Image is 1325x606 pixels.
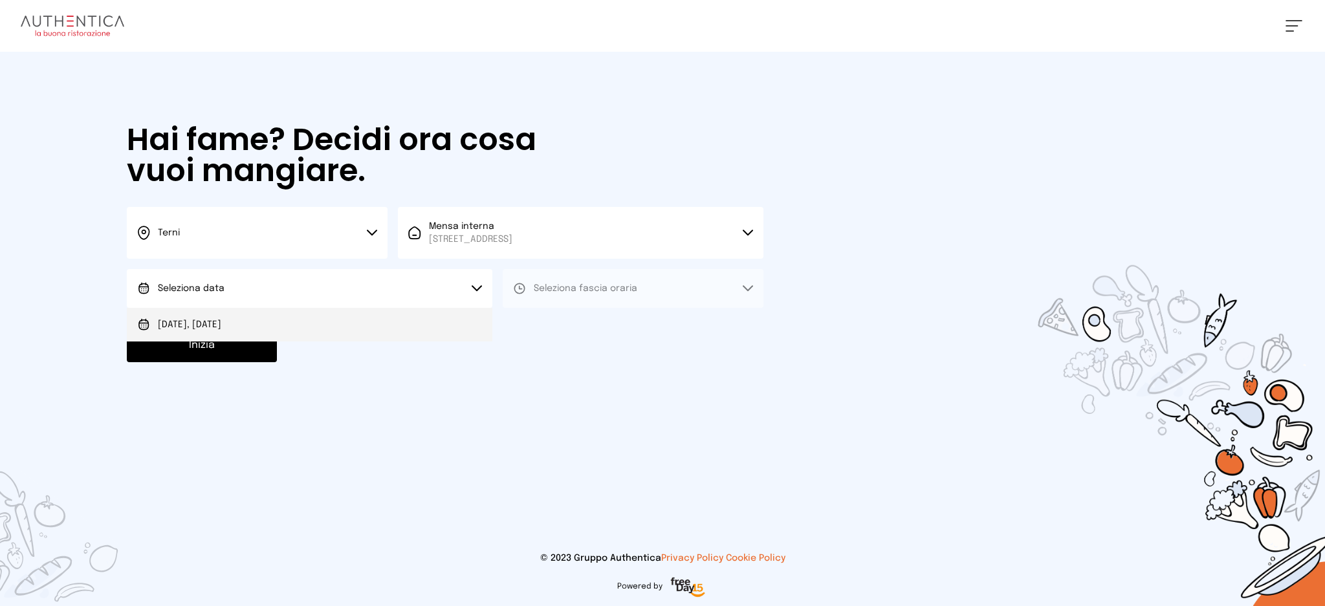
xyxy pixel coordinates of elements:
a: Privacy Policy [661,554,723,563]
span: Seleziona fascia oraria [534,284,637,293]
img: logo-freeday.3e08031.png [668,575,708,601]
span: [DATE], [DATE] [158,318,221,331]
p: © 2023 Gruppo Authentica [21,552,1304,565]
span: Powered by [617,581,662,592]
button: Inizia [127,329,277,362]
button: Seleziona fascia oraria [503,269,763,308]
a: Cookie Policy [726,554,785,563]
button: Seleziona data [127,269,492,308]
span: Seleziona data [158,284,224,293]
